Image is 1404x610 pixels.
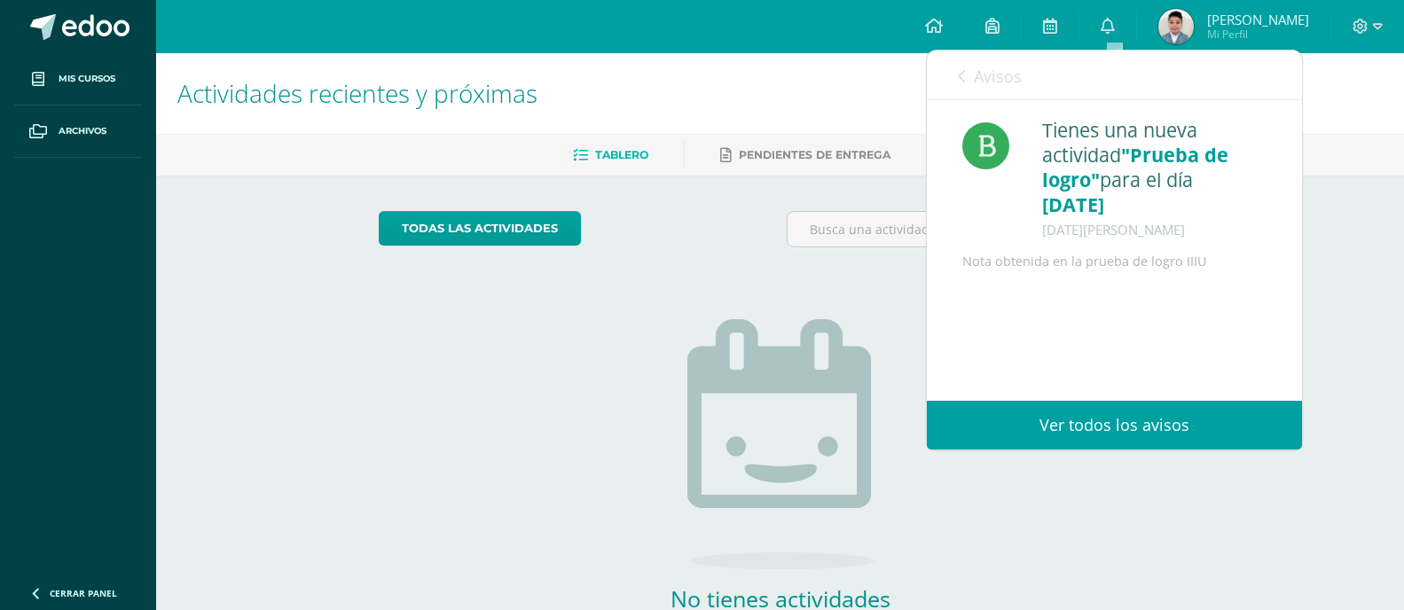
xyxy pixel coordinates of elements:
[1207,27,1309,42] span: Mi Perfil
[573,141,648,169] a: Tablero
[1158,9,1194,44] img: 802e057e37c2cd8cc9d181c9f5963865.png
[1173,65,1181,84] span: 1
[720,141,890,169] a: Pendientes de entrega
[1042,118,1267,242] div: Tienes una nueva actividad para el día
[1042,192,1104,217] span: [DATE]
[974,66,1022,87] span: Avisos
[50,587,117,599] span: Cerrar panel
[1207,11,1309,28] span: [PERSON_NAME]
[14,53,142,106] a: Mis cursos
[962,251,1267,272] div: Nota obtenida en la prueba de logro IIIU
[177,76,537,110] span: Actividades recientes y próximas
[379,211,581,246] a: todas las Actividades
[687,319,874,569] img: no_activities.png
[1042,142,1228,192] span: "Prueba de logro"
[59,124,106,138] span: Archivos
[1173,65,1271,84] span: avisos sin leer
[927,401,1302,450] a: Ver todos los avisos
[739,148,890,161] span: Pendientes de entrega
[14,106,142,158] a: Archivos
[595,148,648,161] span: Tablero
[788,212,1180,246] input: Busca una actividad próxima aquí...
[59,72,115,86] span: Mis cursos
[1042,217,1267,242] div: [DATE][PERSON_NAME]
